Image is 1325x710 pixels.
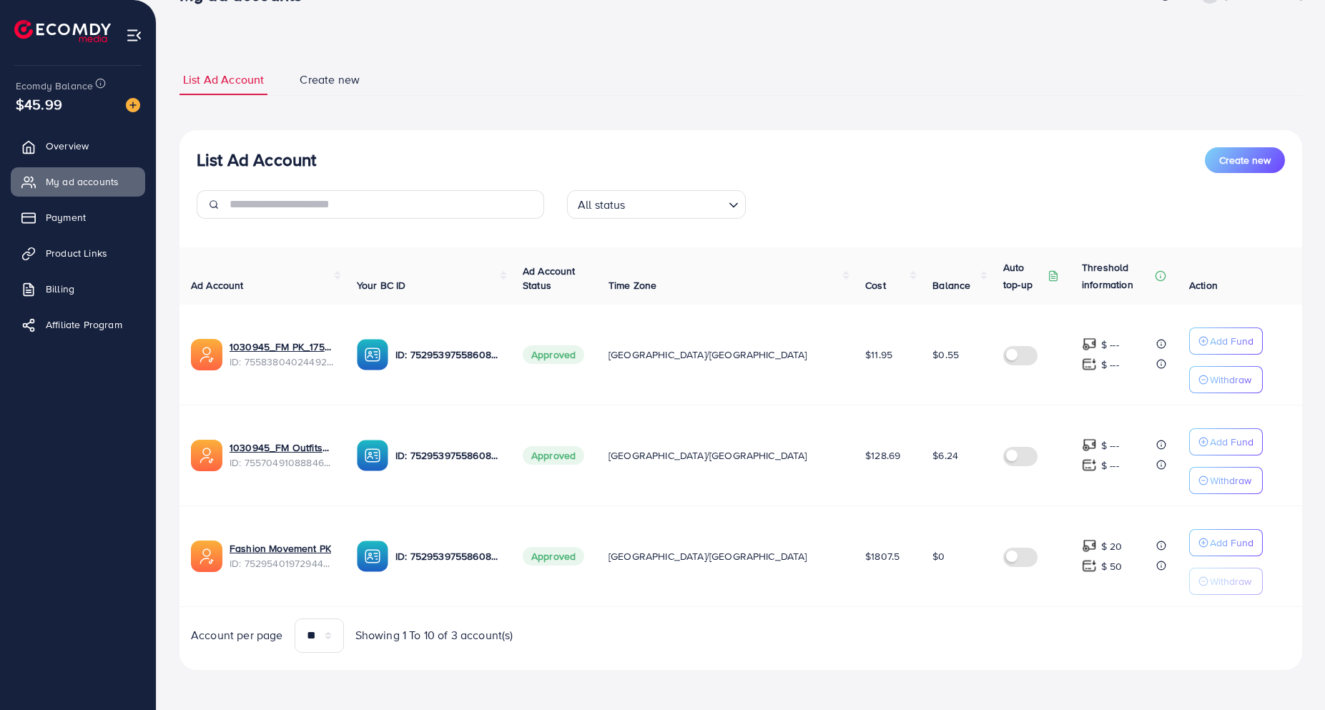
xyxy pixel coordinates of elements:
img: ic-ba-acc.ded83a64.svg [357,339,388,370]
span: Approved [523,345,584,364]
p: ID: 7529539755860836369 [395,447,500,464]
img: ic-ads-acc.e4c84228.svg [191,440,222,471]
p: Add Fund [1210,433,1253,450]
span: Your BC ID [357,278,406,292]
button: Withdraw [1189,366,1263,393]
p: Add Fund [1210,332,1253,350]
p: $ --- [1101,356,1119,373]
a: 1030945_FM PK_1759822596175 [230,340,334,354]
img: top-up amount [1082,438,1097,453]
span: ID: 7558380402449235984 [230,355,334,369]
iframe: Chat [1264,646,1314,699]
div: <span class='underline'>Fashion Movement PK</span></br>7529540197294407681 [230,541,334,571]
a: Product Links [11,239,145,267]
p: $ --- [1101,437,1119,454]
img: top-up amount [1082,357,1097,372]
span: [GEOGRAPHIC_DATA]/[GEOGRAPHIC_DATA] [609,549,807,563]
a: Billing [11,275,145,303]
p: Add Fund [1210,534,1253,551]
p: Withdraw [1210,472,1251,489]
span: Ad Account Status [523,264,576,292]
span: ID: 7557049108884619282 [230,455,334,470]
span: $0 [932,549,945,563]
span: $128.69 [865,448,900,463]
img: top-up amount [1082,337,1097,352]
span: Create new [1219,153,1271,167]
span: My ad accounts [46,174,119,189]
img: top-up amount [1082,538,1097,553]
span: Action [1189,278,1218,292]
span: $6.24 [932,448,958,463]
img: ic-ads-acc.e4c84228.svg [191,339,222,370]
span: Account per page [191,627,283,644]
p: ID: 7529539755860836369 [395,548,500,565]
img: menu [126,27,142,44]
button: Add Fund [1189,327,1263,355]
p: Withdraw [1210,371,1251,388]
span: Affiliate Program [46,317,122,332]
span: Product Links [46,246,107,260]
span: Approved [523,446,584,465]
a: Fashion Movement PK [230,541,331,556]
p: ID: 7529539755860836369 [395,346,500,363]
img: top-up amount [1082,558,1097,573]
p: Threshold information [1082,259,1152,293]
span: ID: 7529540197294407681 [230,556,334,571]
span: All status [575,194,629,215]
p: Withdraw [1210,573,1251,590]
span: List Ad Account [183,72,264,88]
span: Create new [300,72,360,88]
h3: List Ad Account [197,149,316,170]
div: <span class='underline'>1030945_FM PK_1759822596175</span></br>7558380402449235984 [230,340,334,369]
a: My ad accounts [11,167,145,196]
span: Balance [932,278,970,292]
span: Showing 1 To 10 of 3 account(s) [355,627,513,644]
a: Affiliate Program [11,310,145,339]
div: <span class='underline'>1030945_FM Outfits_1759512825336</span></br>7557049108884619282 [230,440,334,470]
button: Withdraw [1189,568,1263,595]
a: Overview [11,132,145,160]
button: Add Fund [1189,428,1263,455]
input: Search for option [630,192,723,215]
span: Approved [523,547,584,566]
button: Add Fund [1189,529,1263,556]
span: Overview [46,139,89,153]
span: Cost [865,278,886,292]
button: Create new [1205,147,1285,173]
span: $0.55 [932,347,959,362]
img: ic-ads-acc.e4c84228.svg [191,541,222,572]
p: $ --- [1101,336,1119,353]
span: Billing [46,282,74,296]
button: Withdraw [1189,467,1263,494]
img: top-up amount [1082,458,1097,473]
span: Time Zone [609,278,656,292]
span: $1807.5 [865,549,900,563]
img: image [126,98,140,112]
img: ic-ba-acc.ded83a64.svg [357,440,388,471]
span: Ad Account [191,278,244,292]
div: Search for option [567,190,746,219]
span: $11.95 [865,347,892,362]
span: [GEOGRAPHIC_DATA]/[GEOGRAPHIC_DATA] [609,448,807,463]
p: $ 50 [1101,558,1123,575]
span: [GEOGRAPHIC_DATA]/[GEOGRAPHIC_DATA] [609,347,807,362]
a: Payment [11,203,145,232]
span: Ecomdy Balance [16,79,93,93]
p: $ 20 [1101,538,1123,555]
span: Payment [46,210,86,225]
a: 1030945_FM Outfits_1759512825336 [230,440,334,455]
img: ic-ba-acc.ded83a64.svg [357,541,388,572]
p: $ --- [1101,457,1119,474]
span: $45.99 [16,94,62,114]
img: logo [14,20,111,42]
p: Auto top-up [1003,259,1045,293]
